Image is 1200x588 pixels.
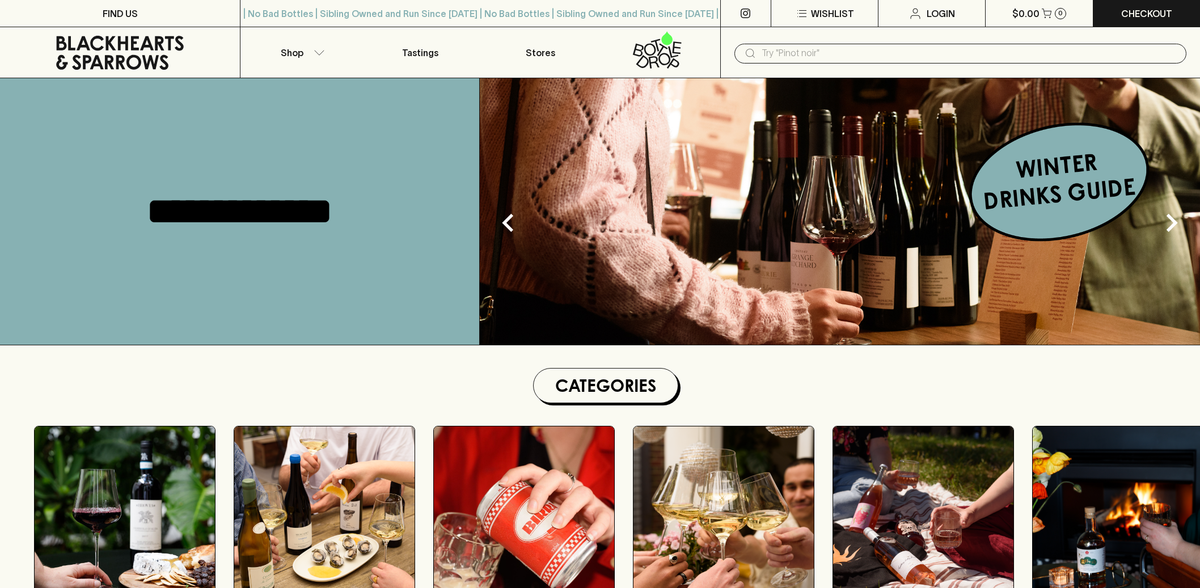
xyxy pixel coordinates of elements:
[485,200,531,246] button: Previous
[1058,10,1063,16] p: 0
[526,46,555,60] p: Stores
[811,7,854,20] p: Wishlist
[538,373,673,398] h1: Categories
[240,27,360,78] button: Shop
[281,46,303,60] p: Shop
[103,7,138,20] p: FIND US
[480,78,1200,345] img: optimise
[402,46,438,60] p: Tastings
[480,27,600,78] a: Stores
[1121,7,1172,20] p: Checkout
[1149,200,1194,246] button: Next
[927,7,955,20] p: Login
[762,44,1177,62] input: Try "Pinot noir"
[361,27,480,78] a: Tastings
[1012,7,1040,20] p: $0.00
